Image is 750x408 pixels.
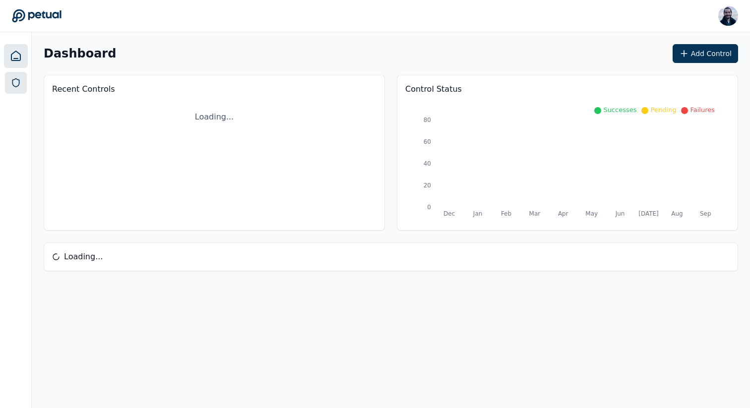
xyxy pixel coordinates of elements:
[52,103,376,131] div: Loading...
[12,9,62,23] a: Go to Dashboard
[427,204,431,211] tspan: 0
[638,210,659,217] tspan: [DATE]
[650,106,676,114] span: Pending
[671,210,683,217] tspan: Aug
[585,210,598,217] tspan: May
[529,210,541,217] tspan: Mar
[424,182,431,189] tspan: 20
[52,83,376,95] h3: Recent Controls
[424,138,431,145] tspan: 60
[44,47,116,60] h2: Dashboard
[5,72,27,94] a: SOC 1 Reports
[718,6,738,26] img: Roberto Fernandez
[44,243,738,271] div: Loading...
[473,210,483,217] tspan: Jan
[405,83,730,95] p: Control Status
[690,106,715,114] span: Failures
[603,106,636,114] span: Successes
[673,44,738,63] button: Add Control
[558,210,568,217] tspan: Apr
[501,210,511,217] tspan: Feb
[700,210,711,217] tspan: Sep
[424,160,431,167] tspan: 40
[615,210,625,217] tspan: Jun
[4,44,28,68] a: Dashboard
[424,117,431,123] tspan: 80
[443,210,455,217] tspan: Dec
